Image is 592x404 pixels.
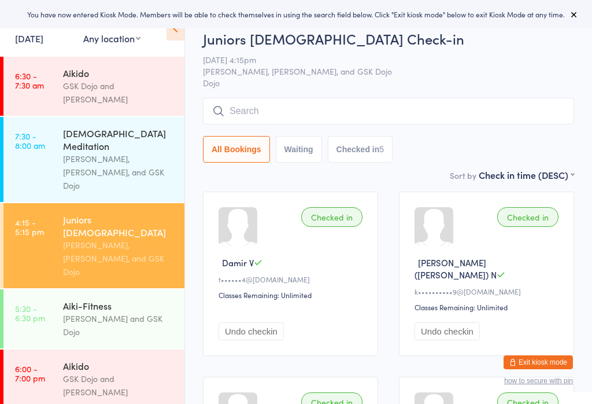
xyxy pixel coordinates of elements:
a: 6:30 -7:30 amAikidoGSK Dojo and [PERSON_NAME] [3,57,184,116]
div: Checked in [497,207,558,227]
div: [PERSON_NAME], [PERSON_NAME], and GSK Dojo [63,152,175,192]
div: 5 [379,145,384,154]
div: Checked in [301,207,362,227]
div: You have now entered Kiosk Mode. Members will be able to check themselves in using the search fie... [18,9,573,19]
div: [DEMOGRAPHIC_DATA] Meditation [63,127,175,152]
div: Juniors [DEMOGRAPHIC_DATA] [63,213,175,238]
label: Sort by [450,170,476,181]
div: Aikido [63,67,175,79]
time: 4:15 - 5:15 pm [15,218,44,236]
div: Aiki-Fitness [63,299,175,312]
span: [DATE] 4:15pm [203,54,556,65]
button: Waiting [276,136,322,163]
button: Undo checkin [219,322,284,340]
div: t••••••4@[DOMAIN_NAME] [219,274,366,284]
h2: Juniors [DEMOGRAPHIC_DATA] Check-in [203,29,574,48]
button: Checked in5 [328,136,393,163]
span: [PERSON_NAME] ([PERSON_NAME]) N [415,256,497,281]
a: 5:30 -6:30 pmAiki-Fitness[PERSON_NAME] and GSK Dojo [3,289,184,348]
time: 6:30 - 7:30 am [15,71,44,90]
div: Check in time (DESC) [479,168,574,181]
time: 6:00 - 7:00 pm [15,364,45,383]
div: GSK Dojo and [PERSON_NAME] [63,372,175,399]
div: [PERSON_NAME], [PERSON_NAME], and GSK Dojo [63,238,175,278]
span: Damir V [222,256,254,269]
a: 4:15 -5:15 pmJuniors [DEMOGRAPHIC_DATA][PERSON_NAME], [PERSON_NAME], and GSK Dojo [3,203,184,288]
div: Aikido [63,359,175,372]
div: GSK Dojo and [PERSON_NAME] [63,79,175,106]
div: Classes Remaining: Unlimited [415,302,562,312]
a: [DATE] [15,32,43,45]
time: 7:30 - 8:00 am [15,131,45,150]
button: how to secure with pin [504,377,573,385]
div: Any location [83,32,140,45]
span: Dojo [203,77,574,89]
a: 7:30 -8:00 am[DEMOGRAPHIC_DATA] Meditation[PERSON_NAME], [PERSON_NAME], and GSK Dojo [3,117,184,202]
span: [PERSON_NAME], [PERSON_NAME], and GSK Dojo [203,65,556,77]
button: Exit kiosk mode [504,355,573,369]
div: Classes Remaining: Unlimited [219,290,366,300]
input: Search [203,98,574,124]
button: Undo checkin [415,322,480,340]
button: All Bookings [203,136,270,163]
div: [PERSON_NAME] and GSK Dojo [63,312,175,339]
div: k••••••••••9@[DOMAIN_NAME] [415,287,562,296]
time: 5:30 - 6:30 pm [15,304,45,322]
